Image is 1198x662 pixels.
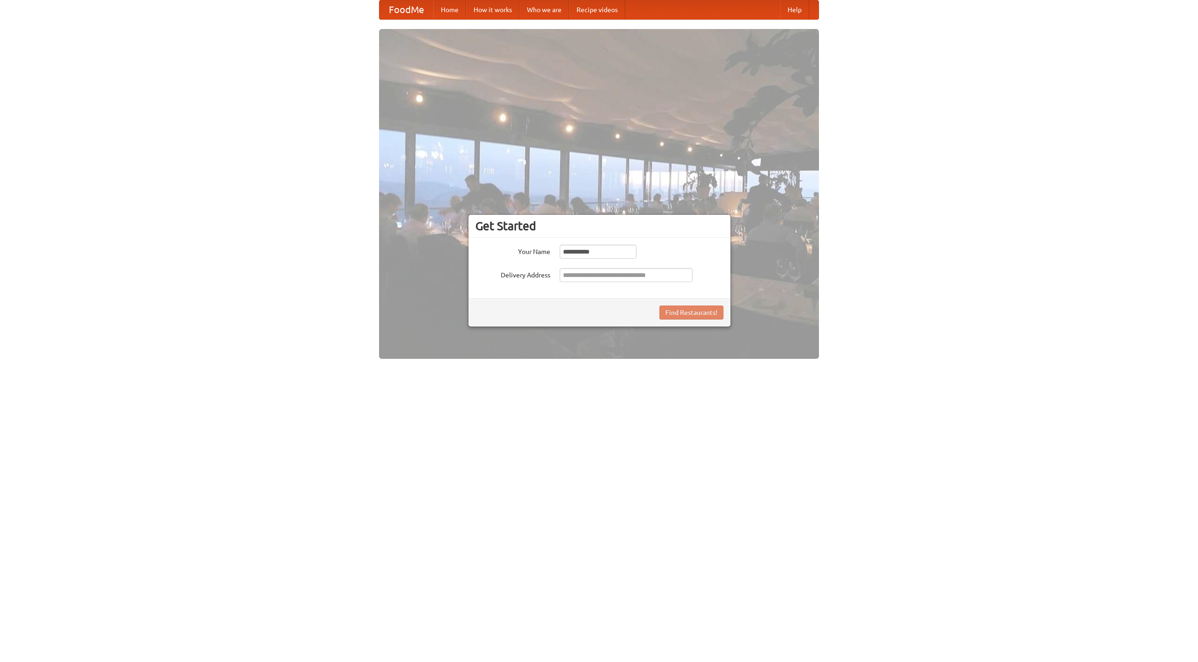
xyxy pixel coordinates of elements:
a: Who we are [519,0,569,19]
a: How it works [466,0,519,19]
button: Find Restaurants! [659,306,723,320]
a: Recipe videos [569,0,625,19]
label: Delivery Address [475,268,550,280]
a: Help [780,0,809,19]
a: FoodMe [380,0,433,19]
h3: Get Started [475,219,723,233]
label: Your Name [475,245,550,256]
a: Home [433,0,466,19]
